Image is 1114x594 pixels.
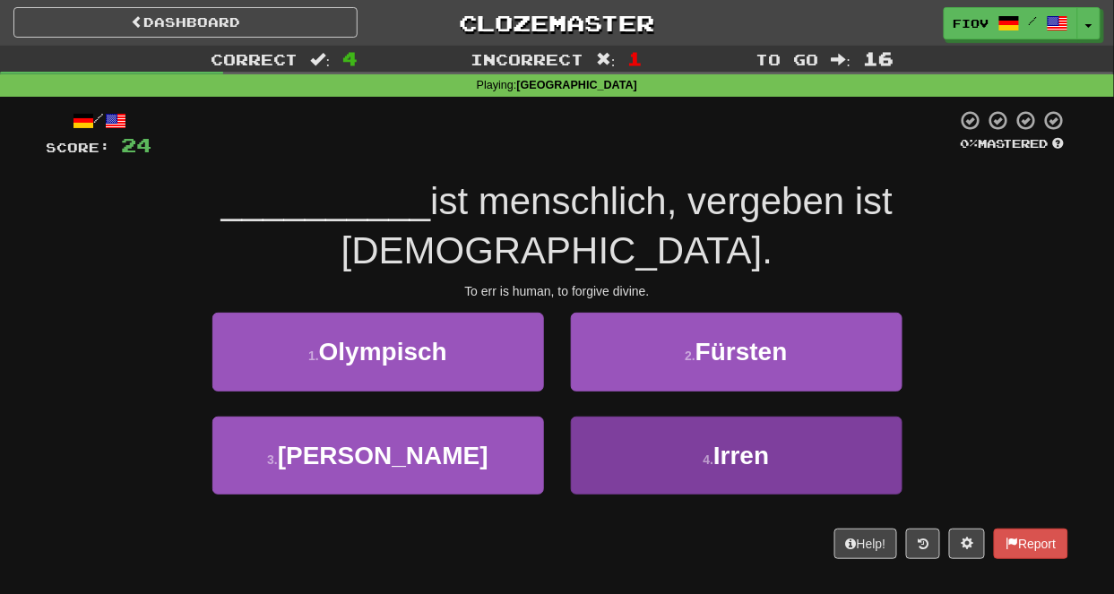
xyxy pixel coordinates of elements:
button: Help! [834,529,898,559]
span: [PERSON_NAME] [278,442,488,469]
span: Irren [713,442,769,469]
span: : [596,52,616,67]
span: Incorrect [471,50,583,68]
div: To err is human, to forgive divine. [47,282,1068,300]
span: 1 [628,47,643,69]
button: Round history (alt+y) [906,529,940,559]
strong: [GEOGRAPHIC_DATA] [517,79,638,91]
a: fiov / [944,7,1078,39]
a: Clozemaster [384,7,729,39]
span: fiov [954,15,989,31]
span: 16 [863,47,894,69]
a: Dashboard [13,7,358,38]
small: 3 . [267,452,278,467]
span: 24 [122,133,152,156]
span: : [832,52,851,67]
button: 3.[PERSON_NAME] [212,417,544,495]
span: __________ [221,180,431,222]
span: Correct [211,50,298,68]
span: To go [756,50,819,68]
span: Score: [47,140,111,155]
span: 0 % [961,136,979,151]
span: 4 [342,47,358,69]
span: : [311,52,331,67]
small: 2 . [685,349,695,363]
small: 4 . [704,452,714,467]
small: 1 . [308,349,319,363]
div: Mastered [957,136,1068,152]
span: Fürsten [695,338,788,366]
button: 2.Fürsten [571,313,902,391]
button: 1.Olympisch [212,313,544,391]
span: / [1029,14,1038,27]
button: Report [994,529,1067,559]
span: ist menschlich, vergeben ist [DEMOGRAPHIC_DATA]. [341,180,894,271]
div: / [47,109,152,132]
button: 4.Irren [571,417,902,495]
span: Olympisch [319,338,447,366]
